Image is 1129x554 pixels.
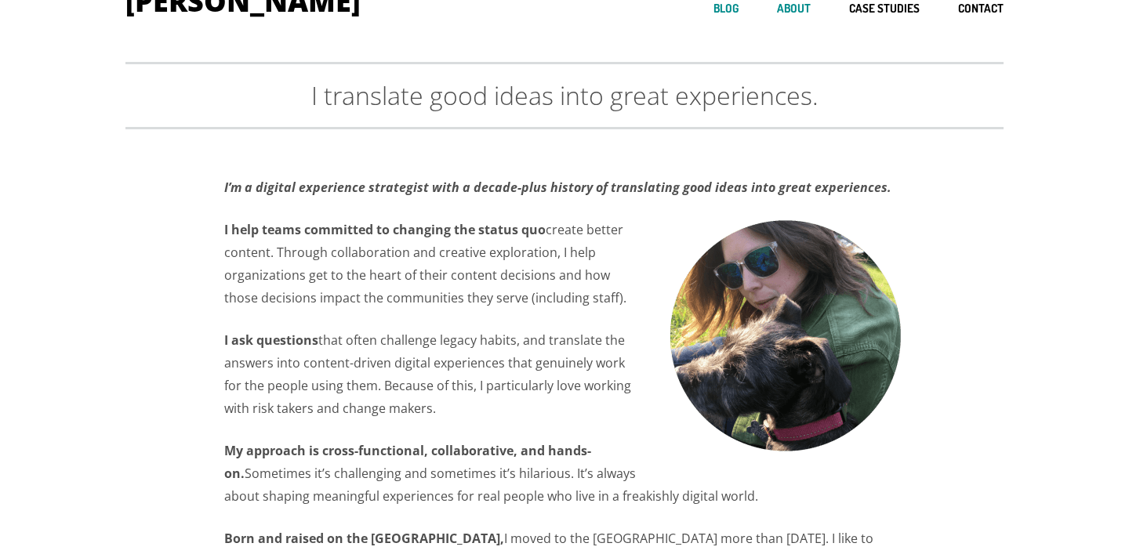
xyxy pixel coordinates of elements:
strong: Born and raised on the [GEOGRAPHIC_DATA], [224,530,504,547]
strong: My approach is cross-functional, collaborative, and hands-on. [224,442,591,482]
strong: I help teams committed to changing the status quo [224,221,546,238]
a: Case studies [849,2,920,16]
p: that often challenge legacy habits, and translate the answers into content-driven digital experie... [224,329,903,419]
a: Contact [958,2,1004,16]
p: create better content. Through collaboration and creative exploration, I help organizations get t... [224,219,903,309]
p: I translate good ideas into great experiences. [125,80,1004,111]
img: Jess Sand, UX & Content Strategy, Oakland CA [668,219,903,454]
a: About [777,2,811,16]
p: Sometimes it’s challenging and sometimes it’s hilarious. It’s always about shaping meaningful exp... [224,440,903,507]
i: I’m a digital experience strategist with a decade-plus history of translating good ideas into gre... [224,179,891,196]
a: Blog [713,2,739,16]
strong: I ask questions [224,331,318,349]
